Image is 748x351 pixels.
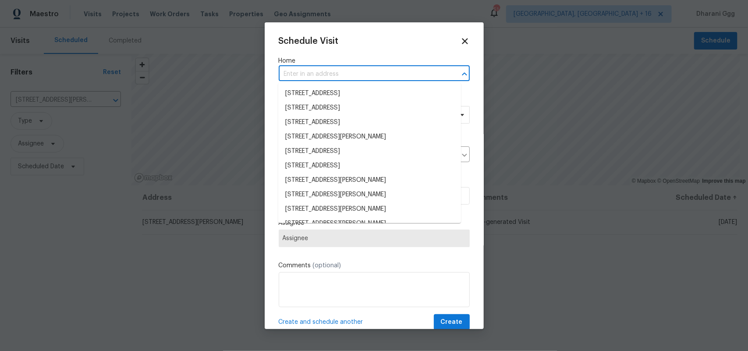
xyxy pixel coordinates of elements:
[278,115,461,130] li: [STREET_ADDRESS]
[279,318,363,326] span: Create and schedule another
[279,37,339,46] span: Schedule Visit
[279,57,470,65] label: Home
[278,101,461,115] li: [STREET_ADDRESS]
[460,36,470,46] span: Close
[434,314,470,330] button: Create
[278,188,461,202] li: [STREET_ADDRESS][PERSON_NAME]
[279,261,470,270] label: Comments
[441,317,463,328] span: Create
[283,235,466,242] span: Assignee
[278,202,461,216] li: [STREET_ADDRESS][PERSON_NAME]
[313,262,341,269] span: (optional)
[278,216,461,231] li: [STREET_ADDRESS][PERSON_NAME]
[278,173,461,188] li: [STREET_ADDRESS][PERSON_NAME]
[278,86,461,101] li: [STREET_ADDRESS]
[278,159,461,173] li: [STREET_ADDRESS]
[278,130,461,144] li: [STREET_ADDRESS][PERSON_NAME]
[458,68,471,80] button: Close
[278,144,461,159] li: [STREET_ADDRESS]
[279,67,445,81] input: Enter in an address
